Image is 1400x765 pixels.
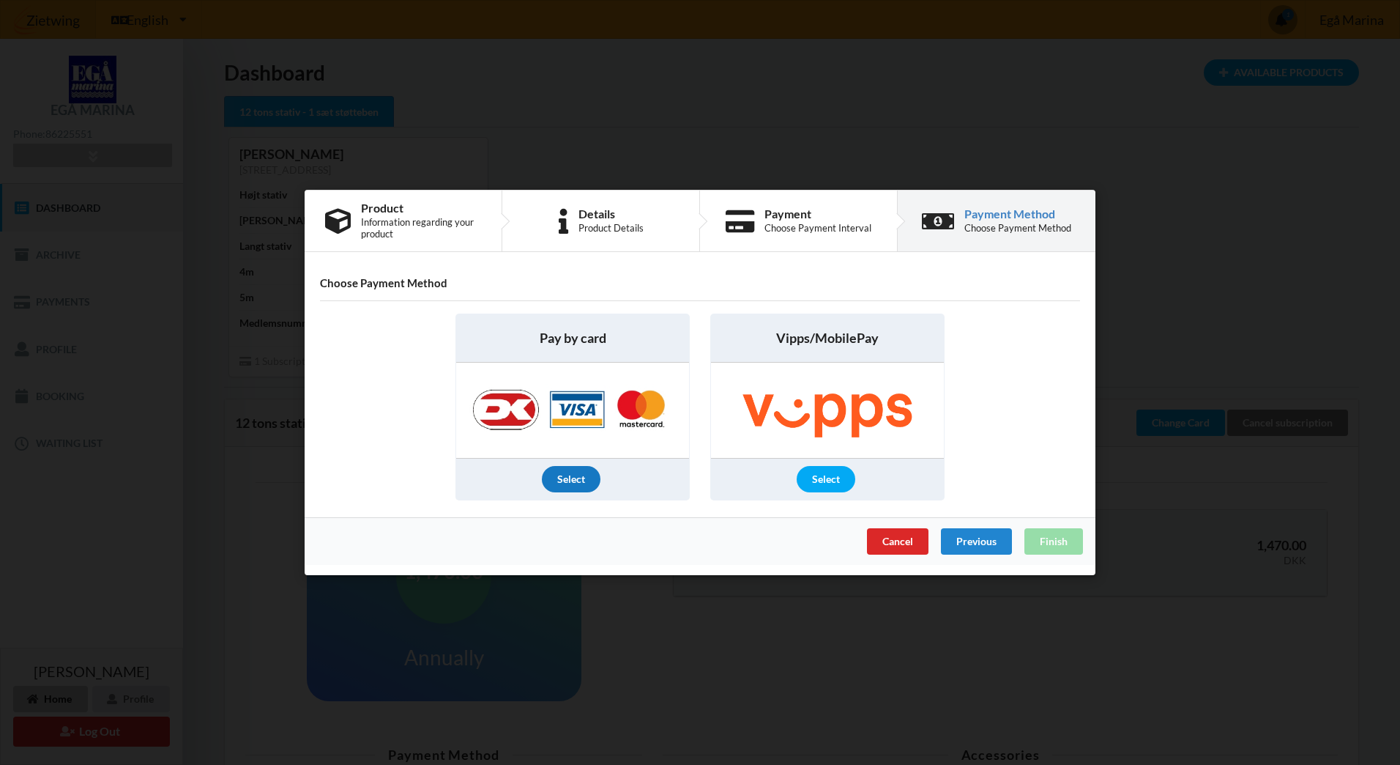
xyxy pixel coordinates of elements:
[361,216,481,240] div: Information regarding your product
[964,222,1071,234] div: Choose Payment Method
[797,466,855,492] div: Select
[578,222,644,234] div: Product Details
[578,208,644,220] div: Details
[964,208,1071,220] div: Payment Method
[361,202,481,214] div: Product
[764,222,871,234] div: Choose Payment Interval
[764,208,871,220] div: Payment
[540,329,606,347] span: Pay by card
[458,363,688,458] img: Nets
[867,528,928,555] div: Cancel
[776,329,879,347] span: Vipps/MobilePay
[542,466,600,492] div: Select
[320,276,1080,290] h4: Choose Payment Method
[941,528,1012,555] div: Previous
[711,363,944,458] img: Vipps/MobilePay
